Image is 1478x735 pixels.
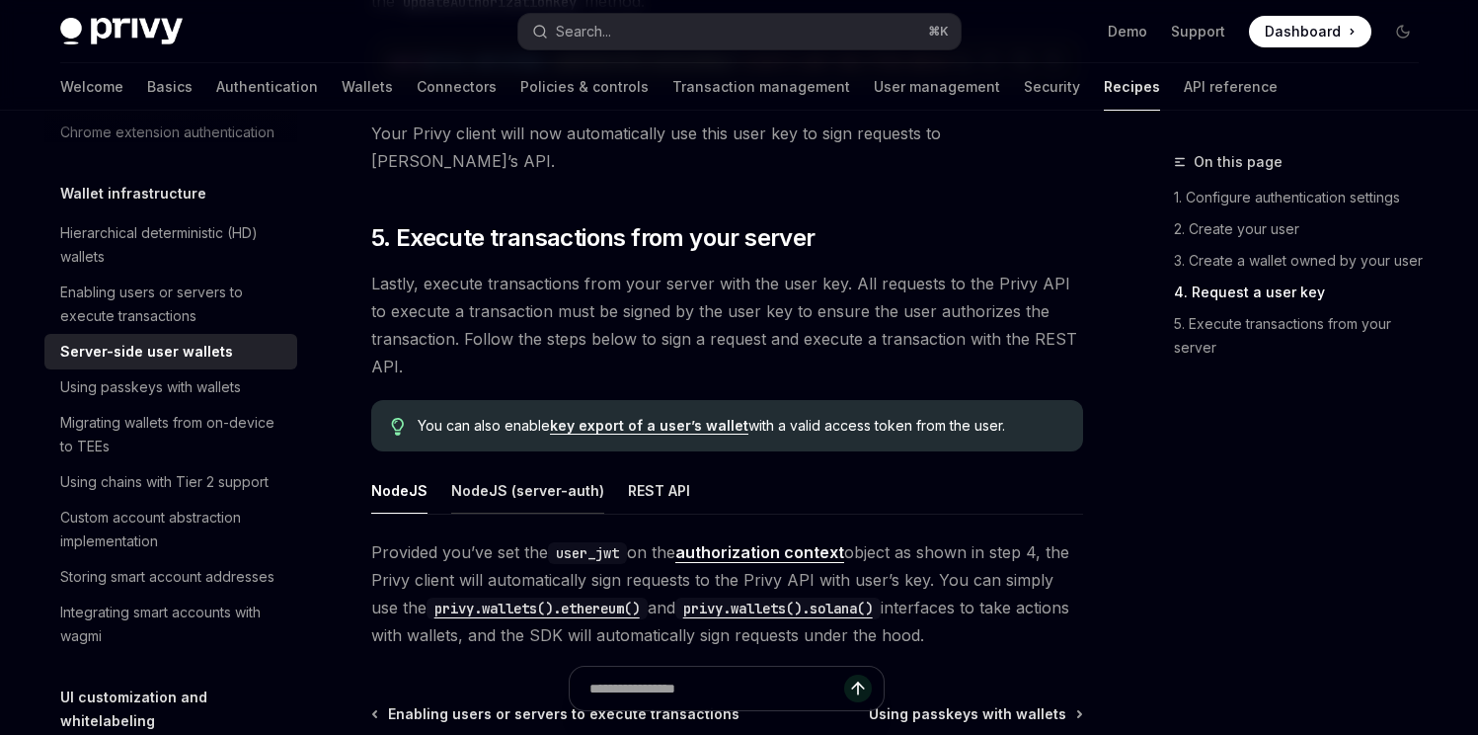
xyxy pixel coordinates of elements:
code: privy.wallets().ethereum() [427,598,648,619]
a: Using chains with Tier 2 support [44,464,297,500]
div: NodeJS (server-auth) [451,467,604,514]
div: Server-side user wallets [60,340,233,364]
div: REST API [628,467,690,514]
a: Migrating wallets from on-device to TEEs [44,405,297,464]
a: Dashboard [1249,16,1371,47]
code: privy.wallets().solana() [675,598,881,619]
a: 3. Create a wallet owned by your user [1174,245,1435,277]
span: On this page [1194,150,1283,174]
code: user_jwt [548,542,627,564]
a: 4. Request a user key [1174,277,1435,308]
a: 1. Configure authentication settings [1174,182,1435,213]
button: Open search [518,14,961,49]
span: You can also enable with a valid access token from the user. [418,416,1062,436]
div: Search... [556,20,611,43]
a: Server-side user wallets [44,334,297,369]
h5: Wallet infrastructure [60,182,206,205]
span: 5. Execute transactions from your server [371,222,816,254]
a: Demo [1108,22,1147,41]
input: Ask a question... [589,667,844,710]
a: authorization context [675,542,844,563]
button: Toggle dark mode [1387,16,1419,47]
a: Support [1171,22,1225,41]
a: Authentication [216,63,318,111]
a: Connectors [417,63,497,111]
span: Lastly, execute transactions from your server with the user key. All requests to the Privy API to... [371,270,1083,380]
button: Send message [844,675,872,702]
span: Provided you’ve set the on the object as shown in step 4, the Privy client will automatically sig... [371,538,1083,649]
div: Migrating wallets from on-device to TEEs [60,411,285,458]
span: Dashboard [1265,22,1341,41]
a: 5. Execute transactions from your server [1174,308,1435,364]
a: Storing smart account addresses [44,559,297,595]
a: API reference [1184,63,1278,111]
a: Wallets [342,63,393,111]
div: Using passkeys with wallets [60,375,241,399]
a: Security [1024,63,1080,111]
a: User management [874,63,1000,111]
a: Enabling users or servers to execute transactions [44,275,297,334]
svg: Tip [391,418,405,436]
a: Hierarchical deterministic (HD) wallets [44,215,297,275]
span: ⌘ K [928,24,949,40]
div: Custom account abstraction implementation [60,506,285,553]
a: Integrating smart accounts with wagmi [44,595,297,654]
div: NodeJS [371,467,428,514]
div: Storing smart account addresses [60,565,274,589]
div: Enabling users or servers to execute transactions [60,281,285,328]
a: Basics [147,63,193,111]
a: Transaction management [672,63,850,111]
a: Policies & controls [520,63,649,111]
img: dark logo [60,18,183,45]
a: Using passkeys with wallets [44,369,297,405]
div: Using chains with Tier 2 support [60,470,269,494]
div: Integrating smart accounts with wagmi [60,601,285,648]
h5: UI customization and whitelabeling [60,686,297,733]
a: Welcome [60,63,123,111]
a: Recipes [1104,63,1160,111]
a: privy.wallets().ethereum() [427,598,648,617]
a: key export of a user’s wallet [550,417,748,435]
a: 2. Create your user [1174,213,1435,245]
div: Hierarchical deterministic (HD) wallets [60,221,285,269]
a: Custom account abstraction implementation [44,500,297,559]
span: Your Privy client will now automatically use this user key to sign requests to [PERSON_NAME]’s API. [371,120,1083,175]
a: privy.wallets().solana() [675,598,881,617]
